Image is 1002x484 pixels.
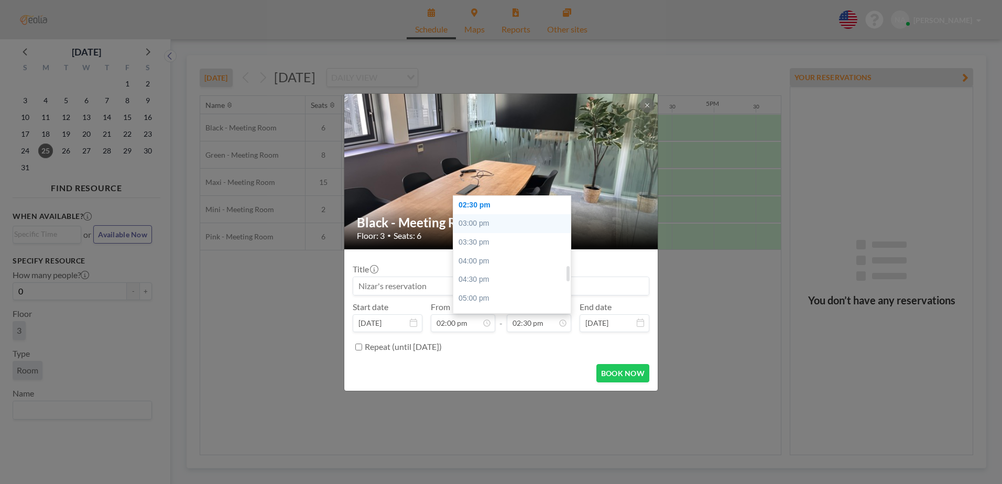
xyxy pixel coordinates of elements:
span: Seats: 6 [394,230,421,241]
h2: Black - Meeting Room [357,215,646,230]
label: Repeat (until [DATE]) [365,342,442,352]
div: 02:30 pm [453,196,576,215]
div: 03:30 pm [453,233,576,252]
span: - [499,305,503,328]
div: 04:00 pm [453,252,576,271]
span: • [387,232,391,239]
div: 03:00 pm [453,214,576,233]
label: Title [353,264,377,274]
div: 05:00 pm [453,289,576,308]
label: Start date [353,302,388,312]
label: From [431,302,450,312]
span: Floor: 3 [357,230,385,241]
label: End date [580,302,612,312]
img: 537.jpg [344,53,659,289]
button: BOOK NOW [596,364,649,382]
input: Nizar's reservation [353,277,649,295]
div: 05:30 pm [453,307,576,326]
div: 04:30 pm [453,270,576,289]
